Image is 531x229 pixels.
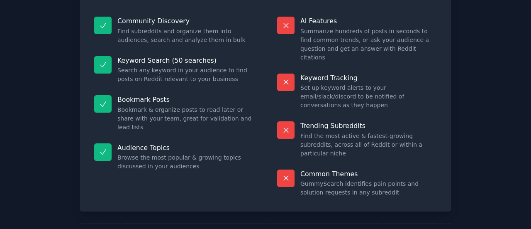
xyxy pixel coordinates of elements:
p: AI Features [300,17,437,25]
p: Keyword Tracking [300,74,437,82]
p: Community Discovery [117,17,254,25]
dd: Search any keyword in your audience to find posts on Reddit relevant to your business [117,66,254,84]
p: Audience Topics [117,143,254,152]
dd: GummySearch identifies pain points and solution requests in any subreddit [300,180,437,197]
p: Keyword Search (50 searches) [117,56,254,65]
p: Trending Subreddits [300,121,437,130]
dd: Browse the most popular & growing topics discussed in your audiences [117,153,254,171]
p: Bookmark Posts [117,95,254,104]
p: Common Themes [300,170,437,178]
dd: Summarize hundreds of posts in seconds to find common trends, or ask your audience a question and... [300,27,437,62]
dd: Find subreddits and organize them into audiences, search and analyze them in bulk [117,27,254,44]
dd: Bookmark & organize posts to read later or share with your team, great for validation and lead lists [117,106,254,132]
dd: Find the most active & fastest-growing subreddits, across all of Reddit or within a particular niche [300,132,437,158]
dd: Set up keyword alerts to your email/slack/discord to be notified of conversations as they happen [300,84,437,110]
